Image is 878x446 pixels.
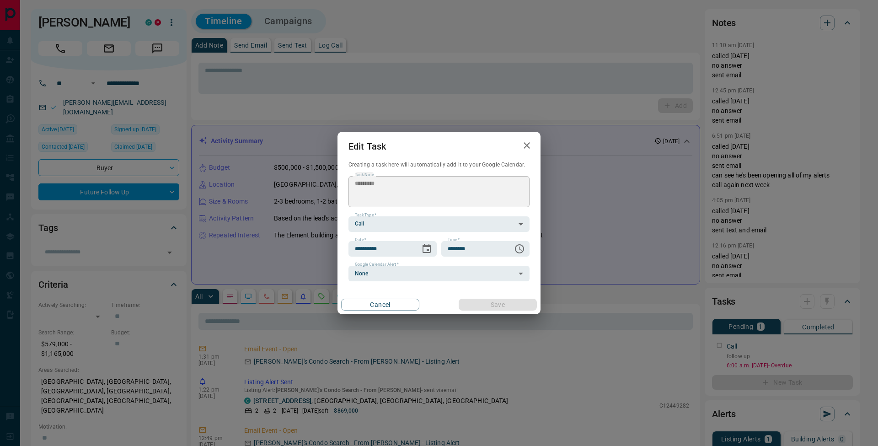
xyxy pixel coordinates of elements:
h2: Edit Task [337,132,397,161]
button: Choose date, selected date is Oct 29, 2025 [418,240,436,258]
label: Google Calendar Alert [355,262,399,268]
p: Creating a task here will automatically add it to your Google Calendar. [348,161,530,169]
label: Task Type [355,212,376,218]
div: None [348,266,530,281]
div: Call [348,216,530,232]
button: Cancel [341,299,419,311]
label: Date [355,237,366,243]
button: Choose time, selected time is 6:00 AM [510,240,529,258]
label: Time [448,237,460,243]
label: Task Note [355,172,374,178]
